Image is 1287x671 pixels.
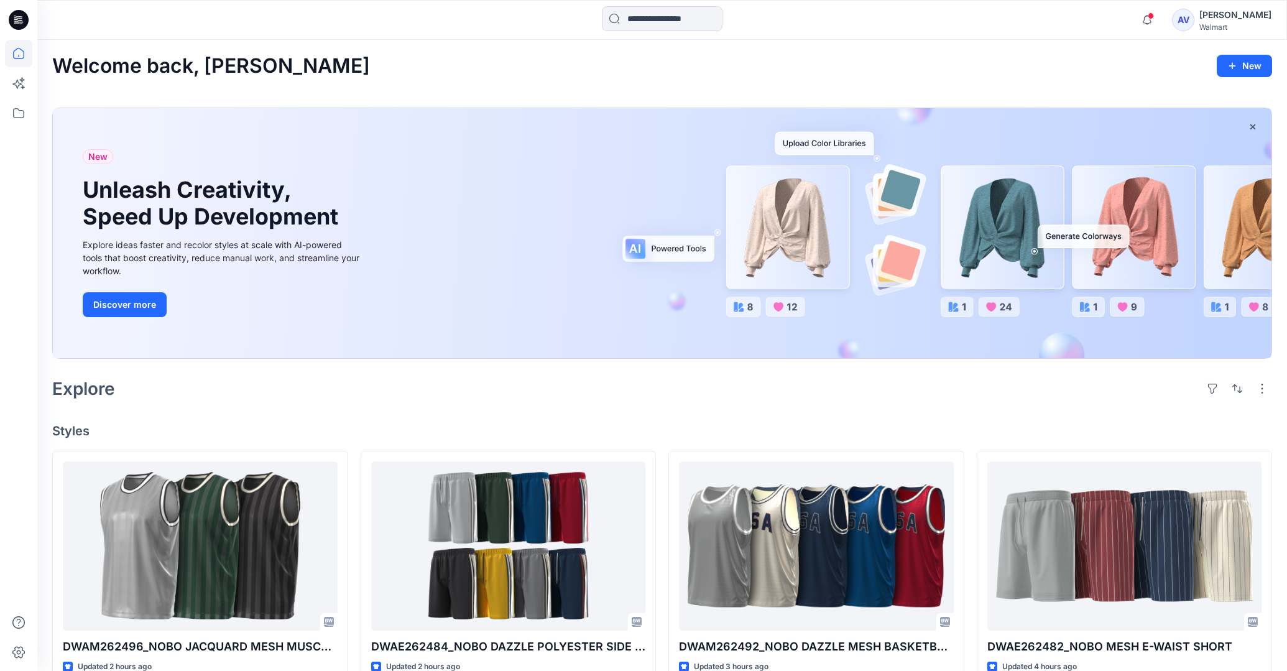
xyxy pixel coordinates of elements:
[83,292,167,317] button: Discover more
[52,423,1272,438] h4: Styles
[1199,7,1271,22] div: [PERSON_NAME]
[52,379,115,399] h2: Explore
[987,461,1262,630] a: DWAE262482_NOBO MESH E-WAIST SHORT
[63,638,338,655] p: DWAM262496_NOBO JACQUARD MESH MUSCLE TANK W-RIB
[1199,22,1271,32] div: Walmart
[1217,55,1272,77] button: New
[83,177,344,230] h1: Unleash Creativity, Speed Up Development
[679,638,954,655] p: DWAM262492_NOBO DAZZLE MESH BASKETBALL TANK W- RIB
[371,461,646,630] a: DWAE262484_NOBO DAZZLE POLYESTER SIDE PANEL E-WAIST BASKETBALL SHORT
[88,149,108,164] span: New
[1172,9,1194,31] div: AV
[83,292,362,317] a: Discover more
[371,638,646,655] p: DWAE262484_NOBO DAZZLE POLYESTER SIDE PANEL E-WAIST BASKETBALL SHORT
[679,461,954,630] a: DWAM262492_NOBO DAZZLE MESH BASKETBALL TANK W- RIB
[52,55,370,78] h2: Welcome back, [PERSON_NAME]
[63,461,338,630] a: DWAM262496_NOBO JACQUARD MESH MUSCLE TANK W-RIB
[83,238,362,277] div: Explore ideas faster and recolor styles at scale with AI-powered tools that boost creativity, red...
[987,638,1262,655] p: DWAE262482_NOBO MESH E-WAIST SHORT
